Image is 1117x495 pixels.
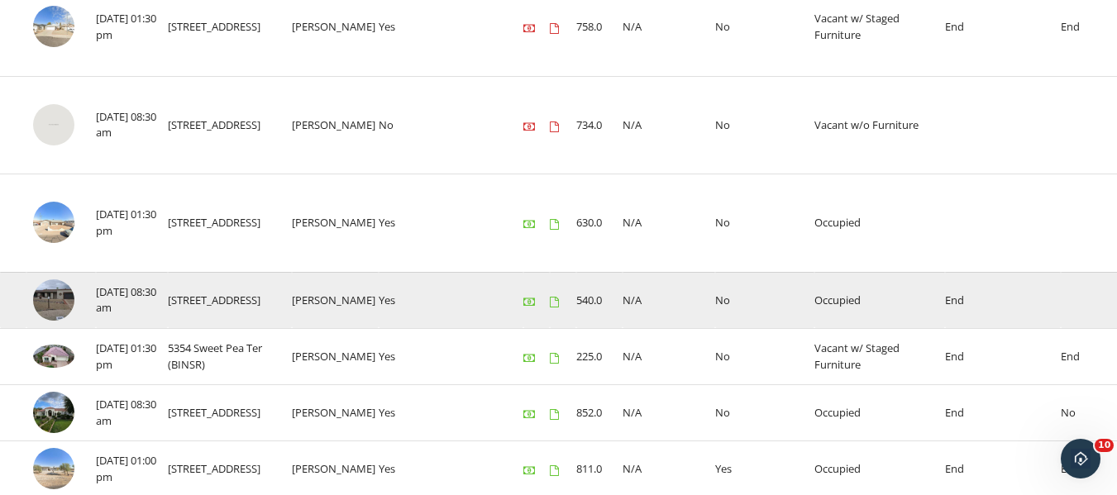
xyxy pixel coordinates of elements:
[379,272,523,328] td: Yes
[292,272,379,328] td: [PERSON_NAME]
[96,174,168,273] td: [DATE] 01:30 pm
[1095,439,1114,452] span: 10
[292,328,379,384] td: [PERSON_NAME]
[292,76,379,174] td: [PERSON_NAME]
[623,174,715,273] td: N/A
[623,272,715,328] td: N/A
[576,385,623,441] td: 852.0
[33,6,74,47] img: streetview
[379,328,523,384] td: Yes
[814,385,945,441] td: Occupied
[96,76,168,174] td: [DATE] 08:30 am
[168,174,292,273] td: [STREET_ADDRESS]
[576,174,623,273] td: 630.0
[814,76,945,174] td: Vacant w/o Furniture
[576,76,623,174] td: 734.0
[96,328,168,384] td: [DATE] 01:30 pm
[33,392,74,433] img: 9550202%2Fcover_photos%2FitLVnd20nPaVquK7Ccrj%2Fsmall.jpg
[576,272,623,328] td: 540.0
[945,328,1061,384] td: End
[1061,439,1100,478] iframe: Intercom live chat
[814,174,945,273] td: Occupied
[715,76,814,174] td: No
[168,328,292,384] td: 5354 Sweet Pea Ter (BINSR)
[945,385,1061,441] td: End
[576,328,623,384] td: 225.0
[96,385,168,441] td: [DATE] 08:30 am
[33,279,74,321] img: 9546173%2Freports%2F054b2fdd-6062-4f36-a1c4-988b131b1330%2Fcover_photos%2FOGKdNnJ0ydkhj2sozM94%2F...
[623,328,715,384] td: N/A
[168,272,292,328] td: [STREET_ADDRESS]
[715,174,814,273] td: No
[623,385,715,441] td: N/A
[379,174,523,273] td: Yes
[292,174,379,273] td: [PERSON_NAME]
[379,385,523,441] td: Yes
[96,272,168,328] td: [DATE] 08:30 am
[379,76,523,174] td: No
[945,272,1061,328] td: End
[33,345,74,368] img: 9390340%2Freports%2F487bea9a-2dcb-4250-adb6-46c98674c9bd%2Fcover_photos%2FLYKKwyQE66meJJRs9XI7%2F...
[168,385,292,441] td: [STREET_ADDRESS]
[814,328,945,384] td: Vacant w/ Staged Furniture
[814,272,945,328] td: Occupied
[33,202,74,243] img: streetview
[715,385,814,441] td: No
[168,76,292,174] td: [STREET_ADDRESS]
[33,448,74,489] img: streetview
[715,328,814,384] td: No
[715,272,814,328] td: No
[292,385,379,441] td: [PERSON_NAME]
[33,104,74,145] img: streetview
[623,76,715,174] td: N/A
